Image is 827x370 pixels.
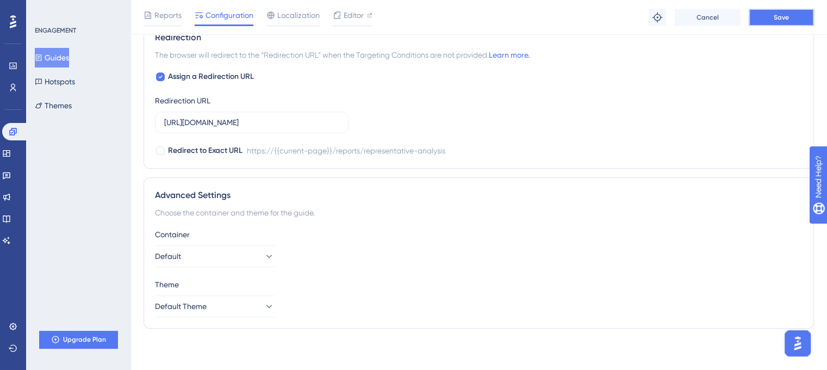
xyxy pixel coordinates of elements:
span: The browser will redirect to the “Redirection URL” when the Targeting Conditions are not provided. [155,48,530,61]
button: Guides [35,48,69,67]
div: https://{{current-page}}/reports/representative-analysis [247,144,445,157]
div: Choose the container and theme for the guide. [155,206,803,219]
div: Advanced Settings [155,189,803,202]
button: Save [749,9,814,26]
button: Cancel [675,9,740,26]
div: Container [155,228,803,241]
span: Editor [344,9,364,22]
span: Cancel [697,13,719,22]
a: Learn more. [489,51,530,59]
button: Hotspots [35,72,75,91]
span: Save [774,13,789,22]
button: Themes [35,96,72,115]
span: Upgrade Plan [63,335,106,344]
span: Localization [277,9,320,22]
span: Configuration [206,9,253,22]
span: Assign a Redirection URL [168,70,254,83]
span: Redirect to Exact URL [168,144,242,157]
button: Default Theme [155,295,275,317]
div: Redirection [155,31,803,44]
span: Default Theme [155,300,207,313]
div: ENGAGEMENT [35,26,76,35]
div: Redirection URL [155,94,210,107]
span: Reports [154,9,182,22]
button: Default [155,245,275,267]
div: Theme [155,278,803,291]
input: https://www.example.com/ [164,116,339,128]
button: Upgrade Plan [39,331,117,348]
span: Need Help? [26,3,68,16]
span: Default [155,250,181,263]
iframe: UserGuiding AI Assistant Launcher [781,327,814,360]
